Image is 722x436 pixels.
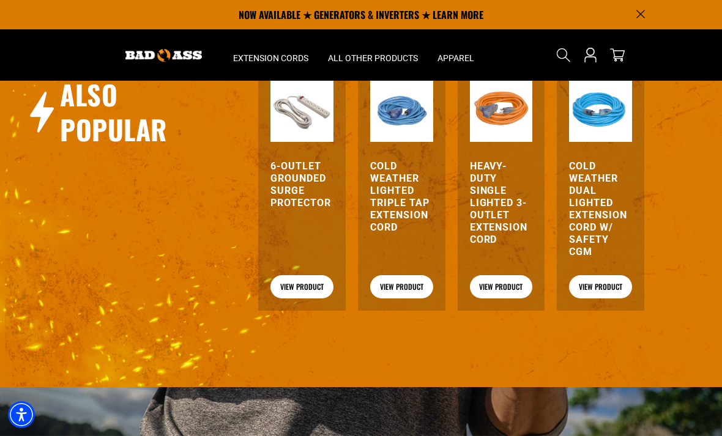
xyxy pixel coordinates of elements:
summary: All Other Products [318,29,428,81]
a: cart [608,48,627,62]
a: Heavy-Duty Single Lighted 3-Outlet Extension Cord [470,160,533,246]
a: View Product [470,275,533,298]
a: View Product [270,275,333,298]
summary: Extension Cords [223,29,318,81]
a: View Product [569,275,632,298]
summary: Search [554,45,573,65]
a: View Product [370,275,433,298]
img: 6-Outlet Grounded Surge Protector [270,79,333,142]
summary: Apparel [428,29,484,81]
a: Cold Weather Dual Lighted Extension Cord w/ Safety CGM [569,160,632,258]
img: Light Blue [370,79,433,142]
a: 6-Outlet Grounded Surge Protector [270,160,333,209]
a: Cold Weather Lighted Triple Tap Extension Cord [370,160,433,234]
img: Light Blue [569,79,632,142]
h2: Also Popular [60,77,180,147]
img: orange [470,79,533,142]
span: Extension Cords [233,53,308,64]
span: Apparel [437,53,474,64]
a: Open this option [581,29,600,81]
div: Accessibility Menu [8,401,35,428]
img: Bad Ass Extension Cords [125,49,202,62]
span: All Other Products [328,53,418,64]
